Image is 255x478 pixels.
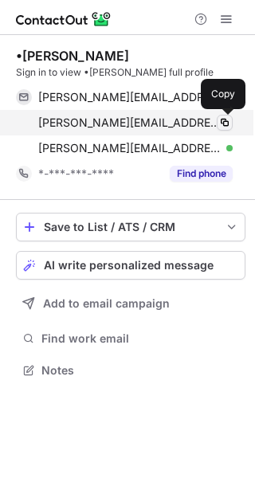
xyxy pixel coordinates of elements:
button: AI write personalized message [16,251,245,280]
span: Add to email campaign [43,297,170,310]
div: •[PERSON_NAME] [16,48,129,64]
img: ContactOut v5.3.10 [16,10,112,29]
button: save-profile-one-click [16,213,245,241]
button: Reveal Button [170,166,233,182]
span: Notes [41,363,239,378]
span: AI write personalized message [44,259,214,272]
span: [PERSON_NAME][EMAIL_ADDRESS][DOMAIN_NAME] [38,116,221,130]
button: Add to email campaign [16,289,245,318]
span: Find work email [41,331,239,346]
span: [PERSON_NAME][EMAIL_ADDRESS][DOMAIN_NAME] [38,141,221,155]
button: Find work email [16,327,245,350]
span: [PERSON_NAME][EMAIL_ADDRESS][DOMAIN_NAME] [38,90,221,104]
button: Notes [16,359,245,382]
div: Sign in to view •[PERSON_NAME] full profile [16,65,245,80]
div: Save to List / ATS / CRM [44,221,218,233]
